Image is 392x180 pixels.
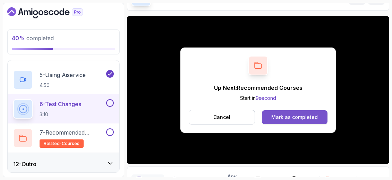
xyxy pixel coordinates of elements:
[40,100,81,108] p: 6 - Test Changes
[189,110,255,125] button: Cancel
[271,114,318,121] div: Mark as completed
[13,70,114,89] button: 5-Using Aiservice4:50
[40,71,86,79] p: 5 - Using Aiservice
[40,82,86,89] p: 4:50
[256,95,276,101] span: 9 second
[262,110,327,124] button: Mark as completed
[214,95,302,102] p: Start in
[127,16,389,164] iframe: 6 - Test Changes
[12,35,25,42] span: 40 %
[213,114,230,121] p: Cancel
[13,160,36,168] h3: 12 - Outro
[40,128,105,137] p: 7 - Recommended Courses
[12,35,54,42] span: completed
[40,111,81,118] p: 3:10
[13,128,114,148] button: 7-Recommended Coursesrelated-courses
[8,153,119,175] button: 12-Outro
[44,141,79,146] span: related-courses
[214,84,302,92] p: Up Next: Recommended Courses
[7,7,99,18] a: Dashboard
[13,99,114,119] button: 6-Test Changes3:10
